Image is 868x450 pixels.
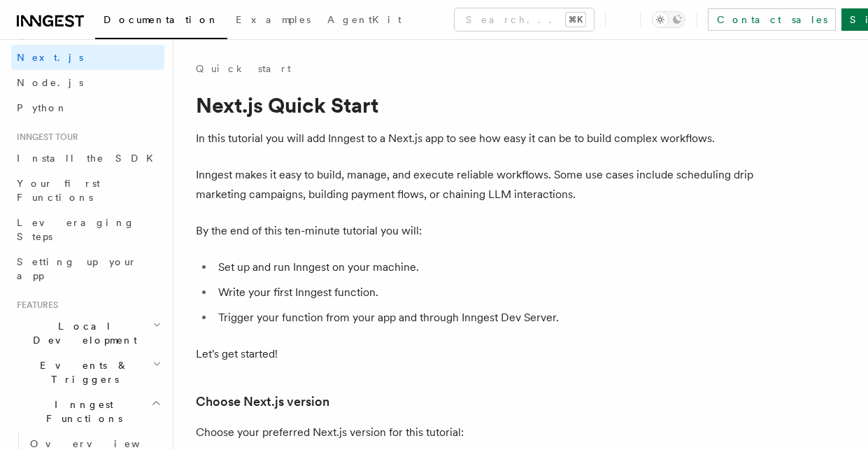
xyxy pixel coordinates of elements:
[17,178,100,203] span: Your first Functions
[196,392,329,412] a: Choose Next.js version
[708,8,836,31] a: Contact sales
[236,14,311,25] span: Examples
[11,314,164,353] button: Local Development
[652,11,685,28] button: Toggle dark mode
[11,300,58,311] span: Features
[11,45,164,70] a: Next.js
[17,52,83,63] span: Next.js
[319,4,410,38] a: AgentKit
[327,14,401,25] span: AgentKit
[196,221,755,241] p: By the end of this ten-minute tutorial you will:
[30,438,174,449] span: Overview
[11,210,164,249] a: Leveraging Steps
[11,319,152,347] span: Local Development
[11,392,164,431] button: Inngest Functions
[17,217,135,242] span: Leveraging Steps
[196,165,755,204] p: Inngest makes it easy to build, manage, and execute reliable workflows. Some use cases include sc...
[17,77,83,88] span: Node.js
[17,102,68,113] span: Python
[17,153,162,164] span: Install the SDK
[95,4,227,39] a: Documentation
[455,8,594,31] button: Search...⌘K
[196,129,755,148] p: In this tutorial you will add Inngest to a Next.js app to see how easy it can be to build complex...
[11,358,152,386] span: Events & Triggers
[104,14,219,25] span: Documentation
[17,256,137,281] span: Setting up your app
[11,146,164,171] a: Install the SDK
[214,308,755,328] li: Trigger your function from your app and through Inngest Dev Server.
[11,353,164,392] button: Events & Triggers
[11,398,151,426] span: Inngest Functions
[11,171,164,210] a: Your first Functions
[196,62,291,76] a: Quick start
[11,249,164,288] a: Setting up your app
[11,95,164,120] a: Python
[196,344,755,364] p: Let's get started!
[196,423,755,442] p: Choose your preferred Next.js version for this tutorial:
[214,258,755,277] li: Set up and run Inngest on your machine.
[11,70,164,95] a: Node.js
[196,92,755,118] h1: Next.js Quick Start
[11,132,78,143] span: Inngest tour
[214,283,755,302] li: Write your first Inngest function.
[566,13,585,27] kbd: ⌘K
[227,4,319,38] a: Examples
